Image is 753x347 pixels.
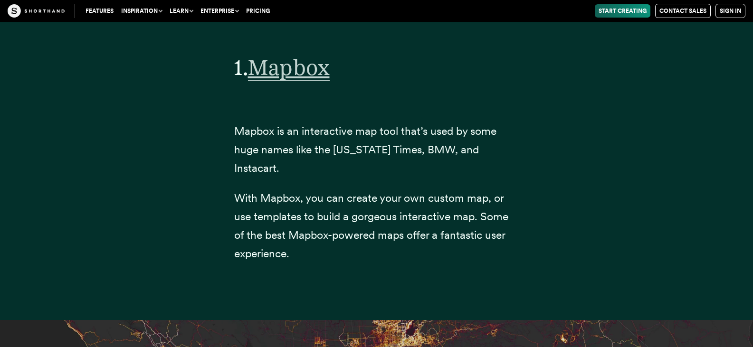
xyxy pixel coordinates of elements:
button: Inspiration [117,4,166,18]
button: Learn [166,4,197,18]
a: Contact Sales [655,4,711,18]
a: Features [82,4,117,18]
span: Mapbox [248,54,330,81]
a: Mapbox [248,54,330,80]
span: With Mapbox, you can create your own custom map, or use templates to build a gorgeous interactive... [234,191,508,260]
img: The Craft [8,4,65,18]
a: Start Creating [595,4,650,18]
span: 1. [234,54,248,80]
button: Enterprise [197,4,242,18]
span: Mapbox is an interactive map tool that’s used by some huge names like the [US_STATE] Times, BMW, ... [234,124,496,175]
a: Pricing [242,4,274,18]
a: Sign in [715,4,745,18]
